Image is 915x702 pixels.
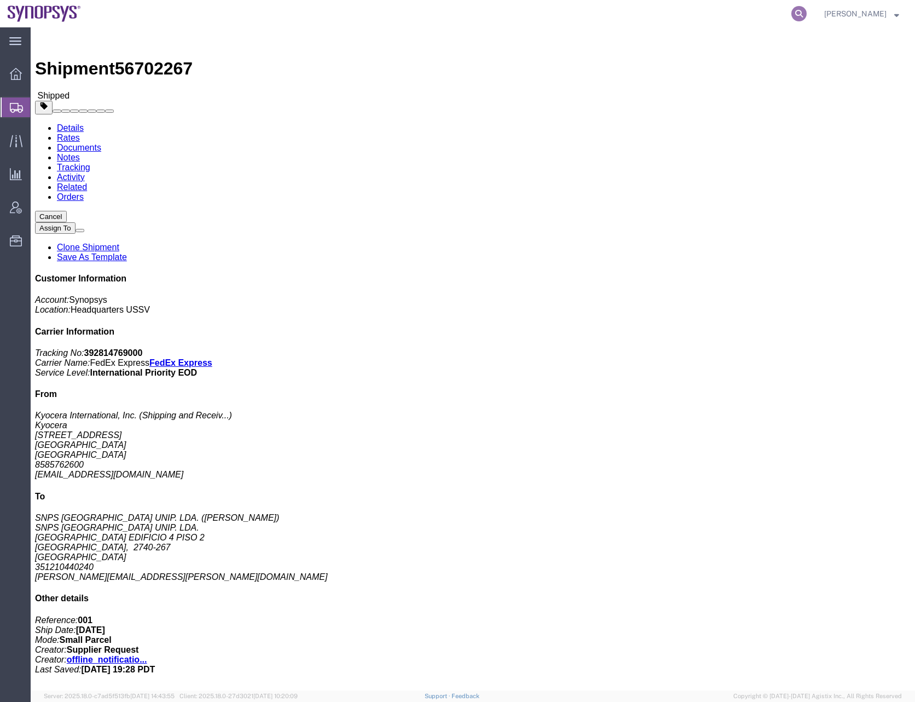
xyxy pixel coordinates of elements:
a: Support [425,693,452,699]
span: Rafael Chacon [824,8,887,20]
iframe: FS Legacy Container [31,27,915,691]
span: Copyright © [DATE]-[DATE] Agistix Inc., All Rights Reserved [733,692,902,701]
span: Client: 2025.18.0-27d3021 [179,693,298,699]
span: [DATE] 14:43:55 [130,693,175,699]
button: [PERSON_NAME] [824,7,900,20]
span: [DATE] 10:20:09 [253,693,298,699]
a: Feedback [451,693,479,699]
img: logo [8,5,81,22]
span: Server: 2025.18.0-c7ad5f513fb [44,693,175,699]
